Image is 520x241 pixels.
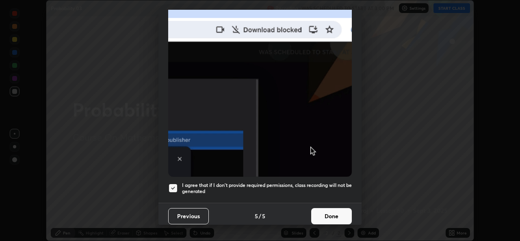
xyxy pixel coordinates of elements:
[311,208,352,224] button: Done
[255,212,258,220] h4: 5
[262,212,265,220] h4: 5
[182,182,352,195] h5: I agree that if I don't provide required permissions, class recording will not be generated
[259,212,261,220] h4: /
[168,208,209,224] button: Previous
